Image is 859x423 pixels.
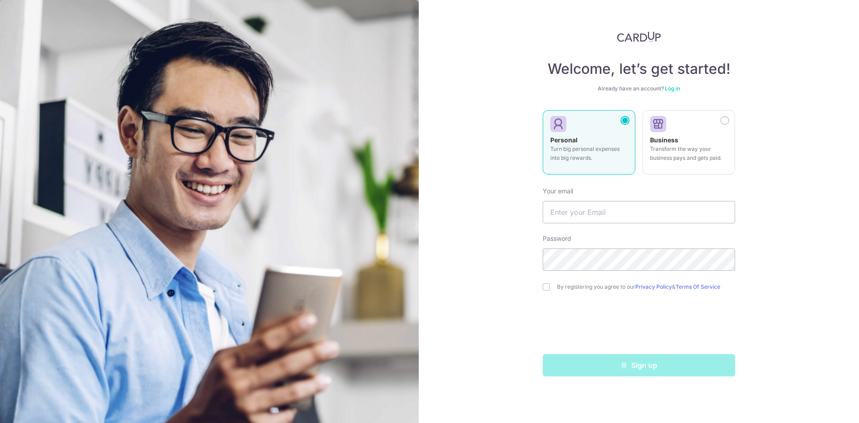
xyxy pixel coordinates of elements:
a: Privacy Policy [635,283,672,290]
strong: Business [650,136,678,144]
a: Business Transform the way your business pays and gets paid. [642,110,735,180]
div: Already have an account? [543,85,735,92]
h4: Welcome, let’s get started! [543,60,735,78]
label: By registering you agree to our & [557,283,735,291]
strong: Personal [550,136,578,144]
iframe: reCAPTCHA [571,308,707,343]
p: Turn big personal expenses into big rewards. [550,145,628,162]
input: Enter your Email [543,201,735,223]
img: CardUp Logo [617,31,661,42]
p: Transform the way your business pays and gets paid. [650,145,727,162]
label: Your email [543,187,573,196]
a: Terms Of Service [676,283,720,290]
a: Personal Turn big personal expenses into big rewards. [543,110,635,180]
a: Log in [665,85,680,92]
label: Password [543,234,571,243]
